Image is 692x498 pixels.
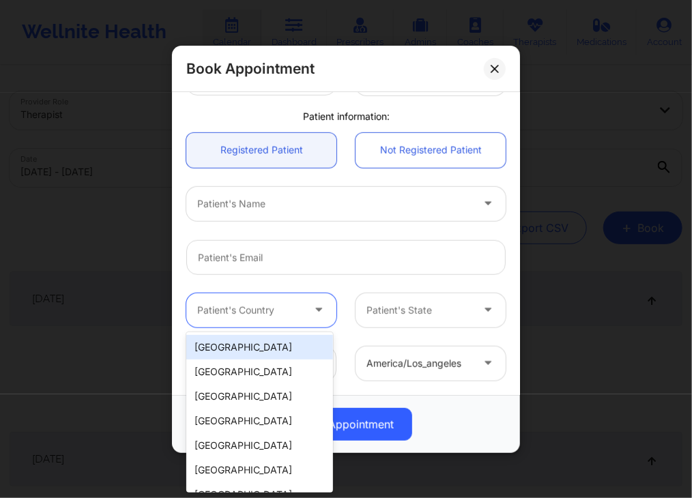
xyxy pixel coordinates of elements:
h2: Book Appointment [186,59,315,78]
a: Registered Patient [186,132,336,167]
div: [GEOGRAPHIC_DATA] [186,335,333,360]
button: Book Appointment [280,408,412,441]
input: MM/DD/YYYY [186,61,336,96]
div: [GEOGRAPHIC_DATA] [186,433,333,458]
div: america/los_angeles [366,346,472,380]
input: Patient's Email [186,239,506,274]
div: [GEOGRAPHIC_DATA] [186,458,333,482]
a: Not Registered Patient [356,132,506,167]
div: [GEOGRAPHIC_DATA] [186,360,333,384]
div: [GEOGRAPHIC_DATA] [186,409,333,433]
div: [GEOGRAPHIC_DATA] [186,384,333,409]
div: Patient information: [177,110,515,123]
